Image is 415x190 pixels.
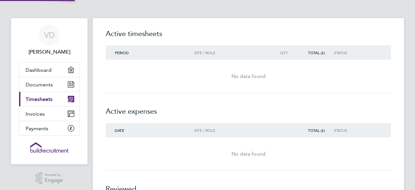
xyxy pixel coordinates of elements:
[334,128,374,133] div: Status
[19,92,79,106] a: Timesheets
[26,82,53,88] span: Documents
[106,93,391,123] h2: Active expenses
[45,172,63,178] span: Powered by
[26,111,45,117] span: Invoices
[268,50,297,55] div: Qty
[19,107,79,121] a: Invoices
[297,128,334,133] div: Total (£)
[106,150,391,158] div: No data found
[19,142,80,153] a: Go to home page
[44,31,55,39] span: VD
[106,29,391,45] h2: Active timesheets
[19,77,79,92] a: Documents
[194,128,268,133] div: Site / Role
[30,142,68,153] img: buildrec-logo-retina.png
[26,67,52,73] span: Dashboard
[26,96,53,102] span: Timesheets
[194,50,268,55] div: Site / Role
[334,50,374,55] div: Status
[19,48,80,56] span: Vasile Dragomanu Dragomanu
[115,50,129,55] span: Period
[19,25,80,56] a: VD[PERSON_NAME]
[297,50,334,55] div: Total (£)
[11,18,88,164] nav: Main navigation
[45,178,63,183] span: Engage
[106,128,194,133] div: Date
[106,72,391,80] div: No data found
[19,121,79,135] a: Payments
[36,172,63,184] a: Powered byEngage
[26,125,48,132] span: Payments
[19,63,79,77] a: Dashboard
